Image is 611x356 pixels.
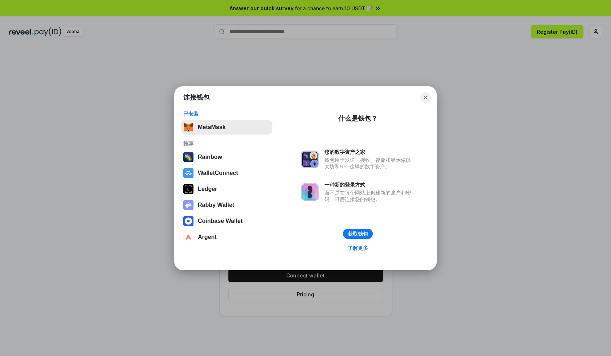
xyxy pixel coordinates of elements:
[181,182,272,196] button: Ledger
[338,114,378,123] div: 什么是钱包？
[183,122,193,132] img: svg+xml,%3Csvg%20fill%3D%22none%22%20height%3D%2233%22%20viewBox%3D%220%200%2035%2033%22%20width%...
[420,92,431,103] button: Close
[198,124,225,131] div: MetaMask
[183,184,193,194] img: svg+xml,%3Csvg%20xmlns%3D%22http%3A%2F%2Fwww.w3.org%2F2000%2Fsvg%22%20width%3D%2228%22%20height%3...
[324,189,415,203] div: 而不是在每个网站上创建新的账户和密码，只需连接您的钱包。
[181,166,272,180] button: WalletConnect
[183,200,193,210] img: svg+xml,%3Csvg%20xmlns%3D%22http%3A%2F%2Fwww.w3.org%2F2000%2Fsvg%22%20fill%3D%22none%22%20viewBox...
[183,152,193,162] img: svg+xml,%3Csvg%20width%3D%22120%22%20height%3D%22120%22%20viewBox%3D%220%200%20120%20120%22%20fil...
[343,229,373,239] button: 获取钱包
[181,120,272,135] button: MetaMask
[198,218,243,224] div: Coinbase Wallet
[348,245,368,251] div: 了解更多
[183,216,193,226] img: svg+xml,%3Csvg%20width%3D%2228%22%20height%3D%2228%22%20viewBox%3D%220%200%2028%2028%22%20fill%3D...
[324,157,415,170] div: 钱包用于发送、接收、存储和显示像以太坊和NFT这样的数字资产。
[183,111,270,117] div: 已安装
[348,231,368,237] div: 获取钱包
[324,149,415,155] div: 您的数字资产之家
[181,230,272,244] button: Argent
[198,234,217,240] div: Argent
[181,198,272,212] button: Rabby Wallet
[324,181,415,188] div: 一种新的登录方式
[181,150,272,164] button: Rainbow
[301,183,319,201] img: svg+xml,%3Csvg%20xmlns%3D%22http%3A%2F%2Fwww.w3.org%2F2000%2Fsvg%22%20fill%3D%22none%22%20viewBox...
[301,151,319,168] img: svg+xml,%3Csvg%20xmlns%3D%22http%3A%2F%2Fwww.w3.org%2F2000%2Fsvg%22%20fill%3D%22none%22%20viewBox...
[198,154,222,160] div: Rainbow
[181,214,272,228] button: Coinbase Wallet
[183,232,193,242] img: svg+xml,%3Csvg%20width%3D%2228%22%20height%3D%2228%22%20viewBox%3D%220%200%2028%2028%22%20fill%3D...
[183,140,270,147] div: 推荐
[198,186,217,192] div: Ledger
[198,202,234,208] div: Rabby Wallet
[183,168,193,178] img: svg+xml,%3Csvg%20width%3D%2228%22%20height%3D%2228%22%20viewBox%3D%220%200%2028%2028%22%20fill%3D...
[343,243,372,253] a: 了解更多
[198,170,238,176] div: WalletConnect
[183,93,209,102] h1: 连接钱包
